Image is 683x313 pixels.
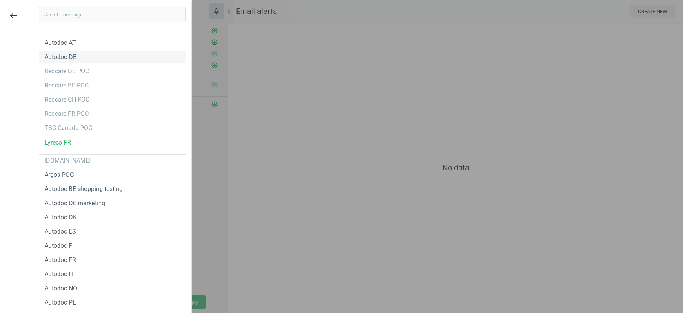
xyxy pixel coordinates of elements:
[45,298,76,307] div: Autodoc PL
[45,138,71,147] div: Lyreco FR
[45,256,76,264] div: Autodoc FR
[45,213,77,222] div: Autodoc DK
[45,53,76,61] div: Autodoc DE
[45,156,91,165] div: [DOMAIN_NAME]
[45,96,89,104] div: Redcare CH POC
[45,171,74,179] div: Argos POC
[45,227,76,236] div: Autodoc ES
[45,199,105,208] div: Autodoc DE marketing
[45,39,76,47] div: Autodoc AT
[45,242,74,250] div: Autodoc FI
[45,124,92,132] div: TSC Canada POC
[5,7,22,25] button: keyboard_backspace
[45,67,89,76] div: Redcare DE POC
[45,284,77,293] div: Autodoc NO
[39,7,186,22] input: Search campaign
[45,110,89,118] div: Redcare FR POC
[45,185,123,193] div: Autodoc BE shopping testing
[45,270,74,278] div: Autodoc IT
[9,11,18,20] i: keyboard_backspace
[45,81,89,90] div: Redcare BE POC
